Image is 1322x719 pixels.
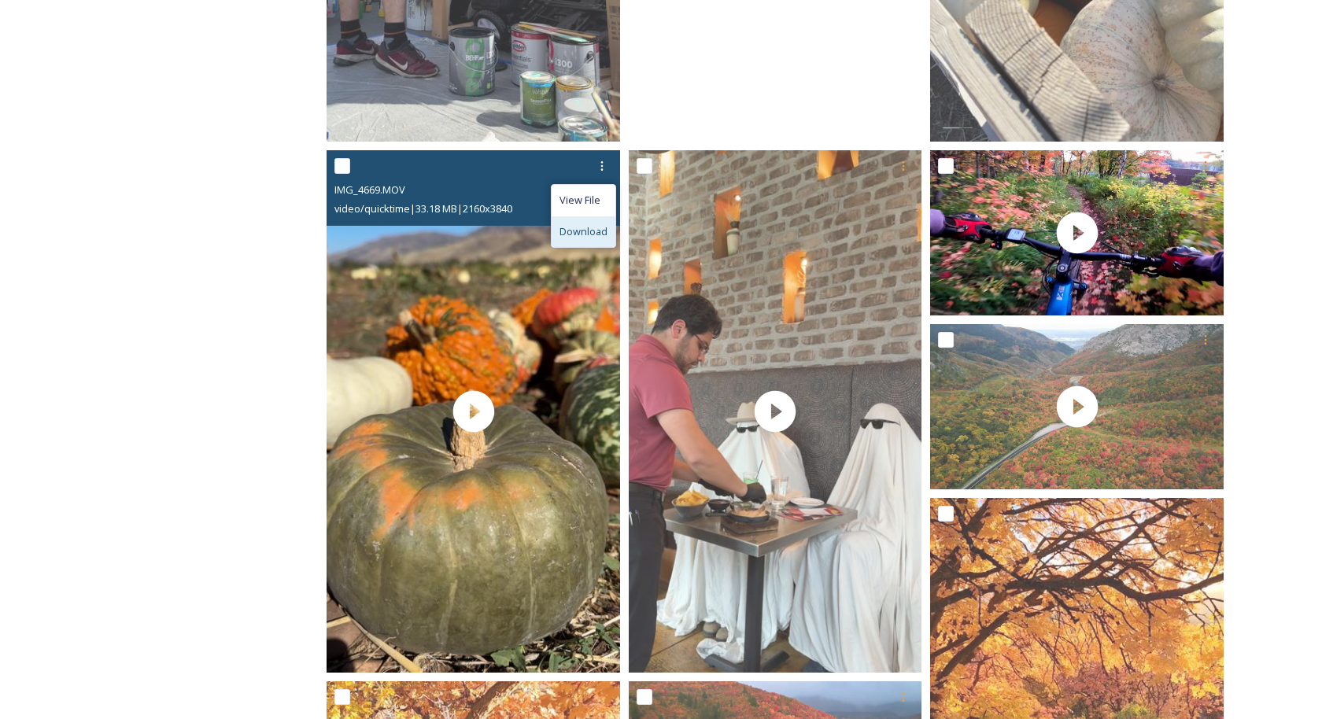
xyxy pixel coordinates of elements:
img: thumbnail [930,324,1224,489]
img: thumbnail [327,150,620,672]
span: IMG_4669.MOV [334,183,405,197]
img: thumbnail [629,150,922,672]
span: video/quicktime | 33.18 MB | 2160 x 3840 [334,201,512,216]
span: Download [559,224,607,239]
img: thumbnail [930,150,1224,315]
span: View File [559,193,600,208]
